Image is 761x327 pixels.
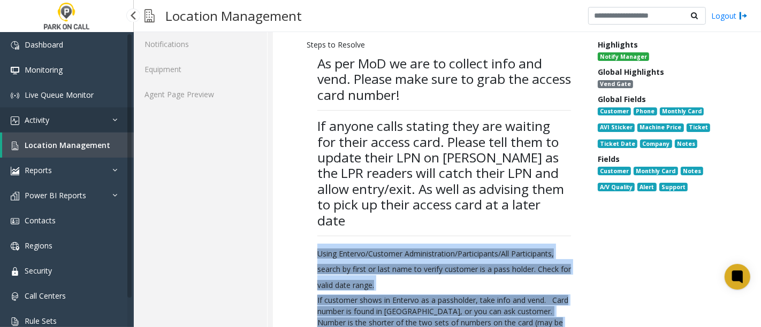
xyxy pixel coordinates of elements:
[307,39,582,50] div: Steps to Resolve
[25,140,110,150] span: Location Management
[660,107,704,116] span: Monthly Card
[11,192,19,200] img: 'icon'
[598,52,649,61] span: Notify Manager
[11,317,19,326] img: 'icon'
[160,3,307,29] h3: Location Management
[134,32,267,57] a: Notifications
[317,118,571,228] h3: If anyone calls stating they are waiting for their access card. Please tell them to update their ...
[637,183,656,191] span: Alert
[634,107,657,116] span: Phone
[25,90,94,100] span: Live Queue Monitor
[25,190,86,200] span: Power BI Reports
[11,167,19,175] img: 'icon'
[2,133,134,158] a: Location Management
[598,107,631,116] span: Customer
[687,123,710,132] span: Ticket
[11,142,19,150] img: 'icon'
[598,139,637,148] span: Ticket Date
[134,82,267,107] a: Agent Page Preview
[144,3,155,29] img: pageIcon
[598,94,646,104] span: Global Fields
[25,165,52,175] span: Reports
[25,291,66,301] span: Call Centers
[317,56,571,103] h3: As per MoD we are to collect info and vend. Please make sure to grab the access card number!
[25,115,49,125] span: Activity
[711,10,748,21] a: Logout
[739,10,748,21] img: logout
[134,57,267,82] a: Equipment
[25,240,52,251] span: Regions
[598,123,635,132] span: AVI Sticker
[25,266,52,276] span: Security
[637,123,683,132] span: Machine Price
[598,154,620,164] span: Fields
[317,248,571,290] span: Using Entervo/Customer Administration/Participants/All Participants, search by first or last name...
[25,65,63,75] span: Monitoring
[25,316,57,326] span: Rule Sets
[11,242,19,251] img: 'icon'
[681,167,703,175] span: Notes
[11,267,19,276] img: 'icon'
[598,183,635,191] span: A/V Quality
[634,167,678,175] span: Monthly Card
[11,217,19,225] img: 'icon'
[25,40,63,50] span: Dashboard
[640,139,672,148] span: Company
[598,40,638,50] span: Highlights
[598,80,633,89] span: Vend Gate
[659,183,688,191] span: Support
[11,91,19,100] img: 'icon'
[598,67,664,77] span: Global Highlights
[598,167,631,175] span: Customer
[11,116,19,125] img: 'icon'
[25,215,56,225] span: Contacts
[675,139,697,148] span: Notes
[11,41,19,50] img: 'icon'
[11,66,19,75] img: 'icon'
[11,292,19,301] img: 'icon'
